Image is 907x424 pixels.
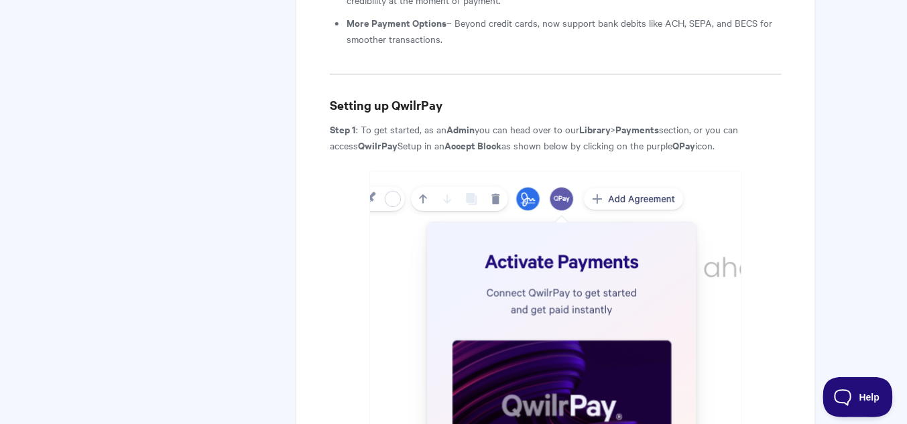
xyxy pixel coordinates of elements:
[615,122,659,136] b: Payments
[330,96,781,115] h3: Setting up QwilrPay
[347,15,446,29] strong: More Payment Options
[330,121,781,153] p: : To get started, as an you can head over to our > section, or you can access Setup in an as show...
[579,122,611,136] b: Library
[358,138,398,152] b: QwilrPay
[444,138,501,152] b: Accept Block
[347,15,781,47] li: – Beyond credit cards, now support bank debits like ACH, SEPA, and BECS for smoother transactions.
[672,138,695,152] b: QPay
[330,122,356,136] b: Step 1
[446,122,475,136] b: Admin
[823,377,894,417] iframe: Toggle Customer Support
